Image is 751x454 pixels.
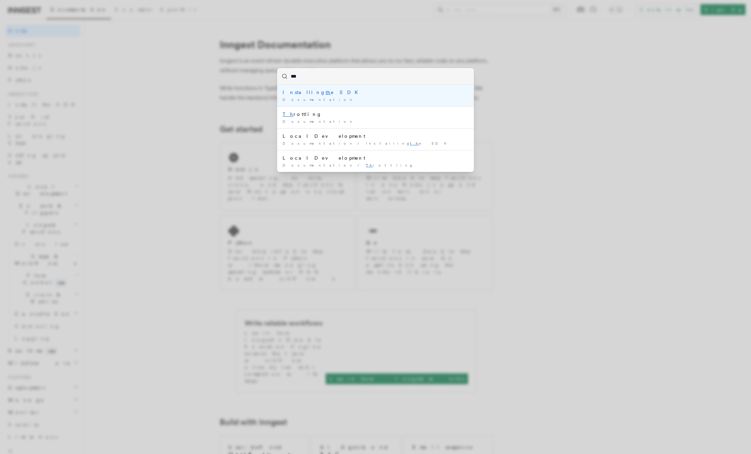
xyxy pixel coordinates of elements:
div: Local Development [283,133,468,139]
span: Documentation [283,97,355,102]
mark: th [326,90,331,95]
mark: th [410,141,419,145]
span: / [357,141,363,145]
div: rottling [283,111,468,118]
span: Documentation [283,163,355,167]
span: Documentation [283,141,355,145]
mark: Th [283,111,293,117]
mark: Th [366,163,373,167]
span: / [357,163,363,167]
span: Installing e SDK [366,141,448,145]
div: Installing e SDK [283,89,468,96]
span: rottling [366,163,413,167]
div: Local Development [283,155,468,161]
span: Documentation [283,119,355,123]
